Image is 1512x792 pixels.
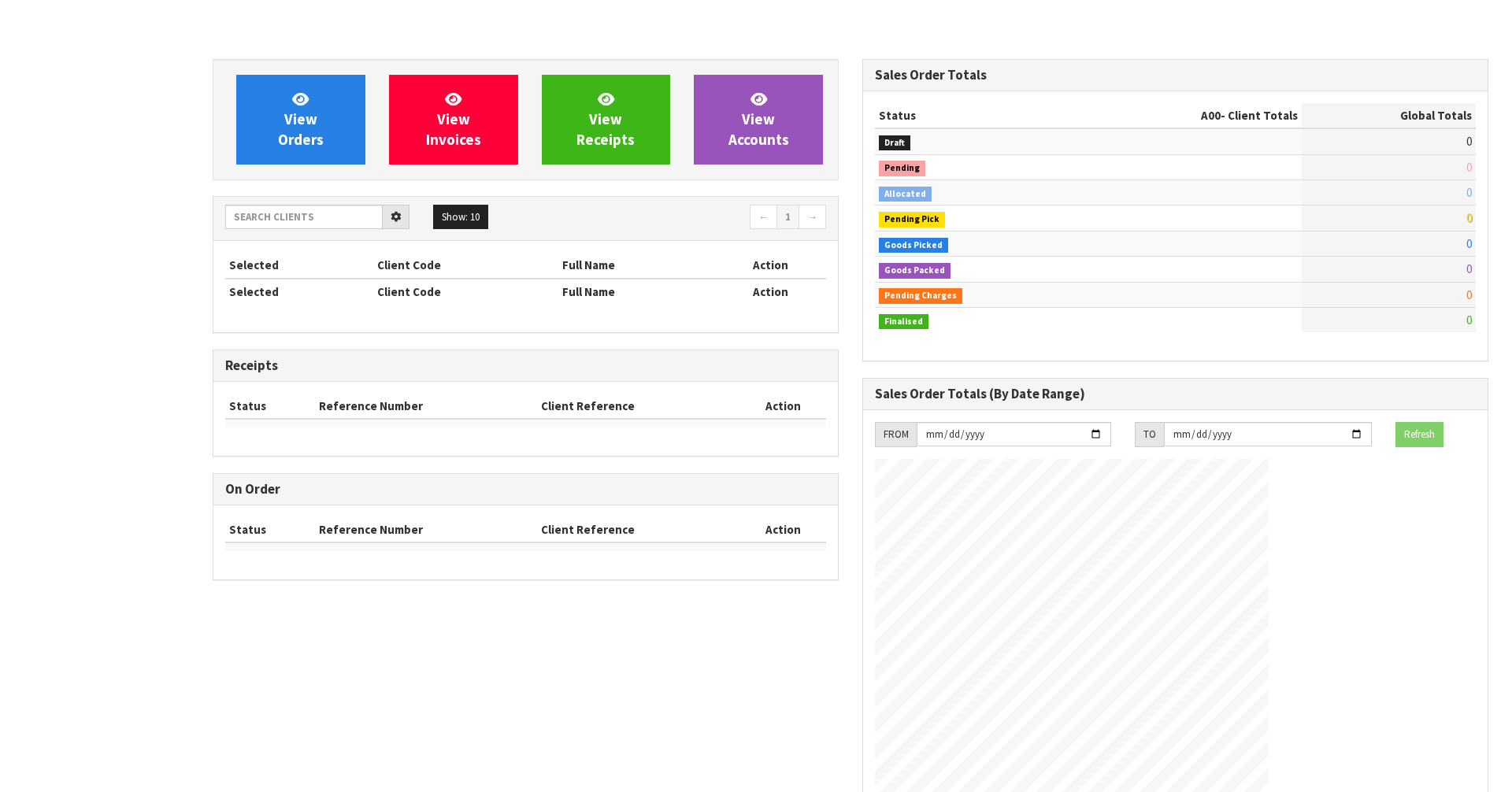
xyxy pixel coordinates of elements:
span: Allocated [879,187,932,202]
a: ← [750,205,777,230]
h3: Sales Order Totals [875,68,1476,83]
th: Action [714,253,826,278]
span: Draft [879,135,910,151]
div: FROM [875,422,917,447]
th: Client Reference [537,517,739,542]
th: Client Code [373,279,558,304]
span: Pending Charges [879,288,962,304]
h3: Receipts [225,358,826,373]
span: Finalised [879,314,928,330]
span: 0 [1466,287,1472,302]
button: Refresh [1395,422,1443,447]
span: 0 [1466,185,1472,200]
th: Status [225,394,315,419]
span: View Orders [278,90,324,149]
th: - Client Totals [1073,103,1302,128]
button: Show: 10 [433,205,488,230]
a: → [799,205,826,230]
a: ViewInvoices [389,75,518,165]
span: View Accounts [728,90,789,149]
nav: Page navigation [537,205,826,232]
th: Action [739,394,826,419]
span: 0 [1466,160,1472,175]
a: ViewAccounts [694,75,823,165]
span: View Invoices [426,90,481,149]
th: Client Code [373,253,558,278]
input: Search clients [225,205,383,229]
th: Action [739,517,826,542]
span: A00 [1201,108,1221,123]
a: ViewOrders [236,75,365,165]
th: Selected [225,279,373,304]
th: Client Reference [537,394,739,419]
div: TO [1135,422,1164,447]
th: Selected [225,253,373,278]
span: Pending Pick [879,212,945,228]
h3: Sales Order Totals (By Date Range) [875,387,1476,402]
th: Full Name [558,253,714,278]
th: Status [875,103,1073,128]
th: Global Totals [1302,103,1476,128]
span: 0 [1466,210,1472,225]
span: 0 [1466,236,1472,251]
th: Status [225,517,315,542]
a: ViewReceipts [542,75,671,165]
span: View Receipts [576,90,635,149]
span: 0 [1466,313,1472,328]
th: Full Name [558,279,714,304]
th: Action [714,279,826,304]
span: Goods Packed [879,263,951,279]
span: 0 [1466,261,1472,276]
span: Goods Picked [879,238,948,254]
span: Pending [879,161,925,176]
a: 1 [776,205,799,230]
h3: On Order [225,482,826,497]
th: Reference Number [315,394,538,419]
th: Reference Number [315,517,538,542]
span: 0 [1466,134,1472,149]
